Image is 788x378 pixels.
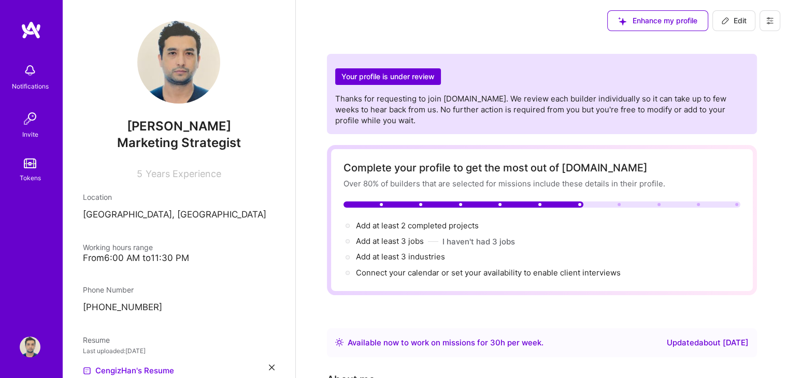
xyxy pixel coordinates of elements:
[83,285,134,294] span: Phone Number
[22,129,38,140] div: Invite
[24,158,36,168] img: tokens
[618,17,626,25] i: icon SuggestedTeams
[20,108,40,129] img: Invite
[83,301,275,314] p: [PHONE_NUMBER]
[356,221,479,230] span: Add at least 2 completed projects
[83,345,275,356] div: Last uploaded: [DATE]
[335,338,343,346] img: Availability
[146,168,221,179] span: Years Experience
[348,337,543,349] div: Available now to work on missions for h per week .
[721,16,747,26] span: Edit
[20,60,40,81] img: bell
[83,192,275,202] div: Location
[667,337,749,349] div: Updated about [DATE]
[490,338,500,347] span: 30
[343,162,740,174] div: Complete your profile to get the most out of [DOMAIN_NAME]
[356,268,621,278] span: Connect your calendar or set your availability to enable client interviews
[83,365,174,377] a: CengizHan's Resume
[137,168,142,179] span: 5
[83,253,275,264] div: From 6:00 AM to 11:30 PM
[117,135,241,150] span: Marketing Strategist
[12,81,49,92] div: Notifications
[21,21,41,39] img: logo
[83,209,275,221] p: [GEOGRAPHIC_DATA], [GEOGRAPHIC_DATA]
[343,178,740,189] div: Over 80% of builders that are selected for missions include these details in their profile.
[137,21,220,104] img: User Avatar
[356,236,424,246] span: Add at least 3 jobs
[442,236,515,247] button: I haven't had 3 jobs
[618,16,697,26] span: Enhance my profile
[20,337,40,357] img: User Avatar
[356,252,445,261] span: Add at least 3 industries
[83,336,110,344] span: Resume
[335,94,726,125] span: Thanks for requesting to join [DOMAIN_NAME]. We review each builder individually so it can take u...
[269,365,275,370] i: icon Close
[335,68,441,85] h2: Your profile is under review
[20,172,41,183] div: Tokens
[83,243,153,252] span: Working hours range
[83,367,91,375] img: Resume
[83,119,275,134] span: [PERSON_NAME]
